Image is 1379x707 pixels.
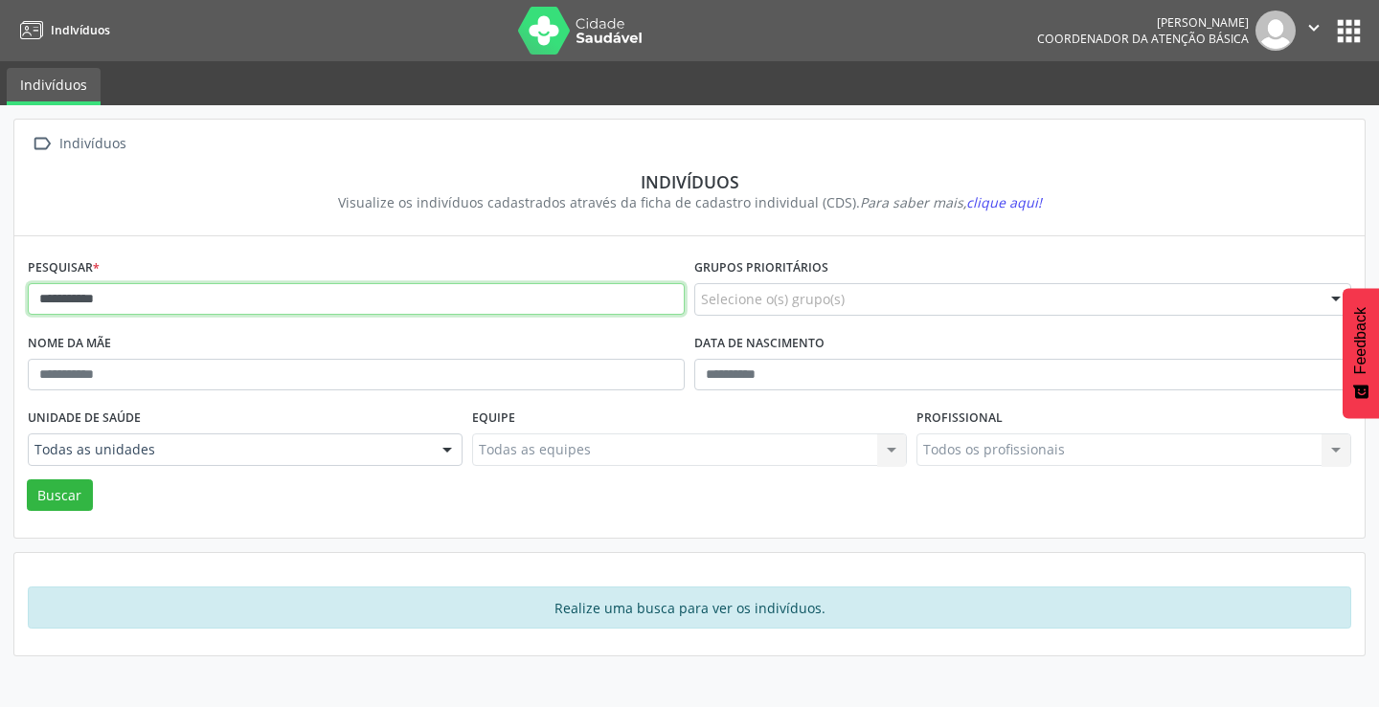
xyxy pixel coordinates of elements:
[28,404,141,433] label: Unidade de saúde
[701,289,845,309] span: Selecione o(s) grupo(s)
[1037,31,1249,47] span: Coordenador da Atenção Básica
[966,193,1042,211] span: clique aqui!
[28,130,129,158] a:  Indivíduos
[27,479,93,512] button: Buscar
[694,329,825,359] label: Data de nascimento
[1343,288,1379,418] button: Feedback - Mostrar pesquisa
[51,22,110,38] span: Indivíduos
[41,192,1338,212] div: Visualize os indivíduos cadastrados através da ficha de cadastro individual (CDS).
[860,193,1042,211] i: Para saber mais,
[1332,14,1366,48] button: apps
[916,404,1003,433] label: Profissional
[1303,17,1324,38] i: 
[41,171,1338,192] div: Indivíduos
[34,440,423,459] span: Todas as unidades
[28,254,100,283] label: Pesquisar
[28,329,111,359] label: Nome da mãe
[694,254,828,283] label: Grupos prioritários
[1255,11,1296,51] img: img
[28,130,56,158] i: 
[28,586,1351,629] div: Realize uma busca para ver os indivíduos.
[472,404,515,433] label: Equipe
[1296,11,1332,51] button: 
[7,68,101,105] a: Indivíduos
[1037,14,1249,31] div: [PERSON_NAME]
[56,130,129,158] div: Indivíduos
[1352,307,1369,374] span: Feedback
[13,14,110,46] a: Indivíduos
